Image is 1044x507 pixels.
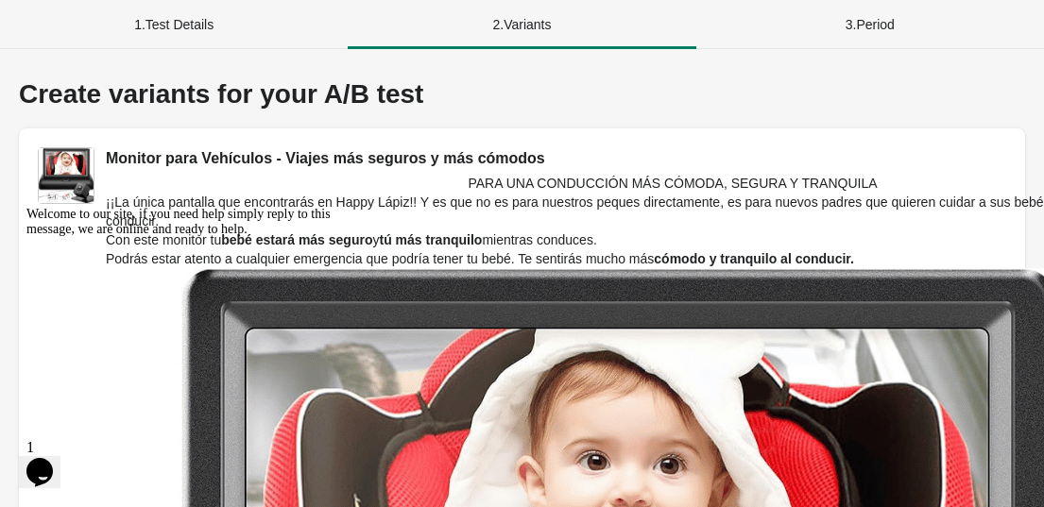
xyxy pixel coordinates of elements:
[8,8,312,37] span: Welcome to our site, if you need help simply reply to this message, we are online and ready to help.
[19,79,1025,110] div: Create variants for your A/B test
[654,251,854,266] strong: cómodo y tranquilo al conducir.
[8,8,348,38] div: Welcome to our site, if you need help simply reply to this message, we are online and ready to help.
[19,199,359,422] iframe: chat widget
[19,431,79,488] iframe: chat widget
[468,176,877,191] span: PARA UNA CONDUCCIÓN MÁS CÓMODA, SEGURA Y TRANQUILA
[379,232,482,247] strong: tú más tranquilo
